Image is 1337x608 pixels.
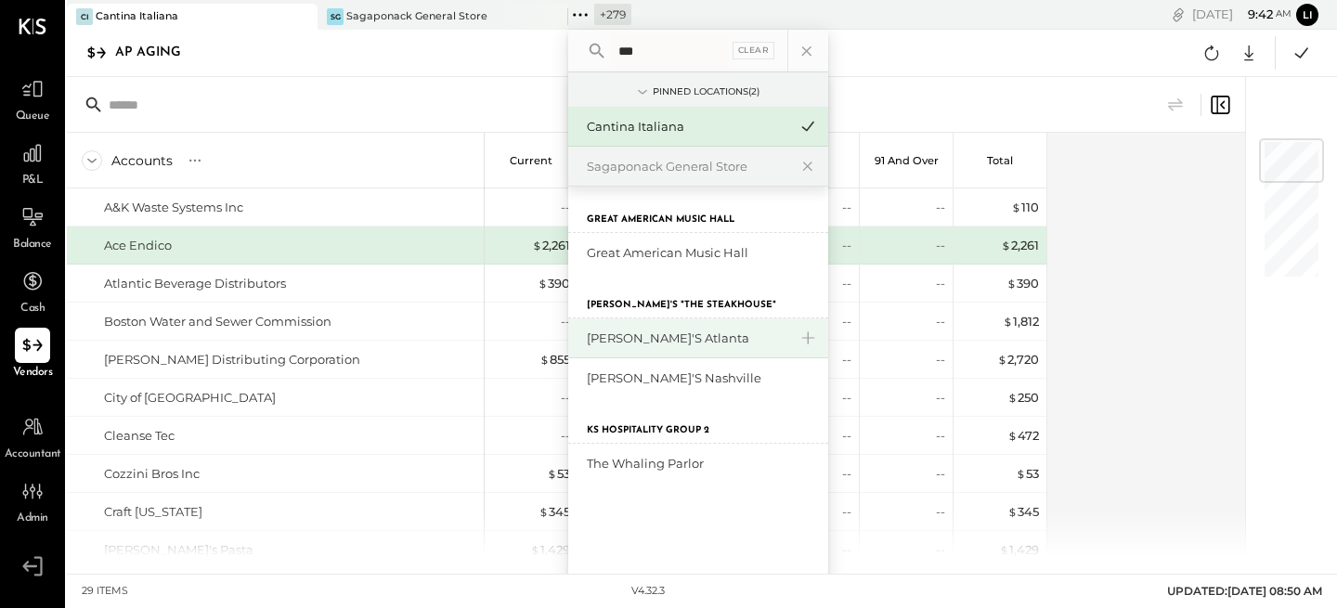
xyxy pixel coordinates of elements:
div: -- [936,427,945,445]
div: SG [327,8,344,25]
span: Balance [13,237,52,253]
span: Cash [20,301,45,317]
span: Queue [16,109,50,125]
div: Ace Endico [104,237,172,254]
span: $ [997,352,1007,367]
div: Cozzini Bros Inc [104,465,200,483]
div: 2,261 [1001,237,1039,254]
div: [DATE] [1192,6,1292,23]
div: -- [842,237,851,254]
div: Cantina Italiana [587,118,787,136]
div: 855 [539,351,570,369]
div: -- [936,275,945,292]
div: 1,812 [1003,313,1039,330]
span: $ [1001,238,1011,252]
p: 91 and Over [875,154,939,167]
div: Boston Water and Sewer Commission [104,313,331,330]
a: Admin [1,473,64,527]
div: -- [561,313,570,330]
div: 390 [1006,275,1039,292]
div: AP Aging [115,38,200,68]
div: Sagaponack General Store [587,158,787,175]
div: -- [842,351,851,369]
div: -- [936,313,945,330]
span: $ [1006,276,1017,291]
span: am [1276,7,1292,20]
div: -- [936,351,945,369]
div: City of [GEOGRAPHIC_DATA] [104,389,276,407]
div: 345 [1007,503,1039,521]
div: -- [936,389,945,407]
div: -- [842,313,851,330]
div: -- [936,199,945,216]
div: [PERSON_NAME] Distributing Corporation [104,351,360,369]
button: Li [1296,4,1318,26]
div: -- [842,465,851,483]
span: $ [530,542,540,557]
span: $ [539,352,550,367]
div: -- [842,541,851,559]
a: Cash [1,264,64,317]
a: Accountant [1,409,64,463]
span: $ [1003,314,1013,329]
div: [PERSON_NAME]'s Pasta [104,541,253,559]
span: UPDATED: [DATE] 08:50 AM [1167,584,1322,598]
div: Cleanse Tec [104,427,175,445]
div: -- [561,389,570,407]
div: Sagaponack General Store [346,9,487,24]
div: -- [936,465,945,483]
span: $ [999,542,1009,557]
div: [PERSON_NAME]'s Atlanta [587,330,787,347]
div: Pinned Locations ( 2 ) [653,85,759,98]
div: -- [842,199,851,216]
label: Great American Music Hall [587,213,734,226]
span: $ [539,504,549,519]
div: 390 [538,275,570,292]
span: 9 : 42 [1236,6,1273,23]
span: Accountant [5,446,61,463]
span: Vendors [13,365,53,382]
div: -- [936,541,945,559]
div: -- [842,427,851,445]
div: + 279 [594,4,631,25]
div: 53 [1016,465,1039,483]
div: Great American Music Hall [587,244,819,262]
div: 345 [539,503,570,521]
div: 110 [1011,199,1039,216]
div: The Whaling Parlor [587,455,819,472]
div: CI [76,8,93,25]
div: -- [842,389,851,407]
div: -- [842,275,851,292]
span: $ [1016,466,1026,481]
div: 1,429 [999,541,1039,559]
a: P&L [1,136,64,189]
span: $ [532,238,542,252]
div: 29 items [82,584,128,599]
div: -- [936,503,945,521]
label: [PERSON_NAME]'s "The Steakhouse" [587,299,776,312]
span: $ [1007,390,1018,405]
label: KS Hospitality Group 2 [587,424,709,437]
div: Atlantic Beverage Distributors [104,275,286,292]
div: -- [561,427,570,445]
div: Accounts [111,151,173,170]
div: copy link [1169,5,1188,24]
div: 2,261 [532,237,570,254]
div: [PERSON_NAME]'s Nashville [587,369,819,387]
div: 1,429 [530,541,570,559]
div: Craft [US_STATE] [104,503,202,521]
a: Vendors [1,328,64,382]
a: Queue [1,71,64,125]
div: 250 [1007,389,1039,407]
div: -- [842,503,851,521]
div: v 4.32.3 [631,584,665,599]
p: Current [510,154,552,167]
span: P&L [22,173,44,189]
span: $ [538,276,548,291]
span: $ [547,466,557,481]
span: $ [1007,428,1018,443]
div: Cantina Italiana [96,9,178,24]
p: Total [987,154,1013,167]
span: $ [1007,504,1018,519]
span: Admin [17,511,48,527]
